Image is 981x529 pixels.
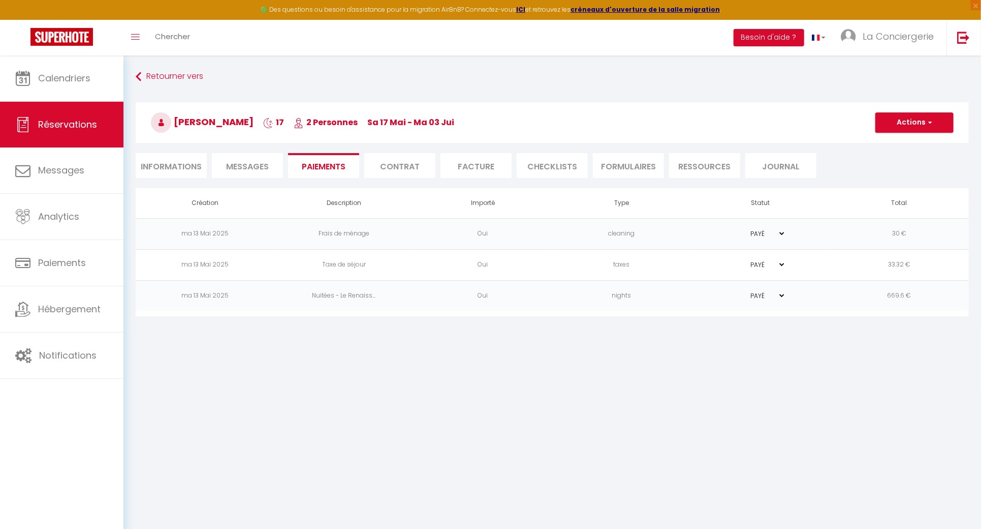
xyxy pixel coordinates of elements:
button: Besoin d'aide ? [734,29,804,46]
td: nights [552,280,691,311]
td: Taxe de séjour [274,249,413,280]
button: Actions [875,112,954,133]
img: Super Booking [30,28,93,46]
th: Total [830,188,969,218]
a: Chercher [147,20,198,55]
span: Messages [226,161,269,172]
td: Oui [414,280,552,311]
td: Nuitées - Le Renaiss... [274,280,413,311]
li: Journal [745,153,816,178]
a: ... La Conciergerie [833,20,946,55]
span: 17 [263,116,284,128]
td: Oui [414,249,552,280]
a: ICI [516,5,525,14]
th: Statut [691,188,830,218]
td: ma 13 Mai 2025 [136,280,274,311]
td: Oui [414,218,552,249]
td: ma 13 Mai 2025 [136,218,274,249]
li: Contrat [364,153,435,178]
img: logout [957,31,970,44]
span: [PERSON_NAME] [151,115,254,128]
li: Paiements [288,153,359,178]
span: Réservations [38,118,97,131]
li: Facture [440,153,512,178]
span: sa 17 Mai - ma 03 Jui [367,116,454,128]
li: Ressources [669,153,740,178]
li: CHECKLISTS [517,153,588,178]
td: cleaning [552,218,691,249]
span: Messages [38,164,84,177]
button: Ouvrir le widget de chat LiveChat [8,4,39,35]
th: Description [274,188,413,218]
a: créneaux d'ouverture de la salle migration [571,5,720,14]
li: Informations [136,153,207,178]
img: ... [841,29,856,44]
th: Création [136,188,274,218]
td: Frais de ménage [274,218,413,249]
td: 669.6 € [830,280,969,311]
th: Type [552,188,691,218]
span: 2 Personnes [294,116,358,128]
span: Paiements [38,256,86,269]
td: ma 13 Mai 2025 [136,249,274,280]
span: Notifications [39,349,97,362]
th: Importé [414,188,552,218]
span: La Conciergerie [863,30,934,43]
span: Chercher [155,31,190,42]
td: taxes [552,249,691,280]
td: 33.32 € [830,249,969,280]
a: Retourner vers [136,68,969,86]
td: 30 € [830,218,969,249]
li: FORMULAIRES [593,153,664,178]
span: Analytics [38,210,79,223]
span: Hébergement [38,303,101,315]
span: Calendriers [38,72,90,84]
